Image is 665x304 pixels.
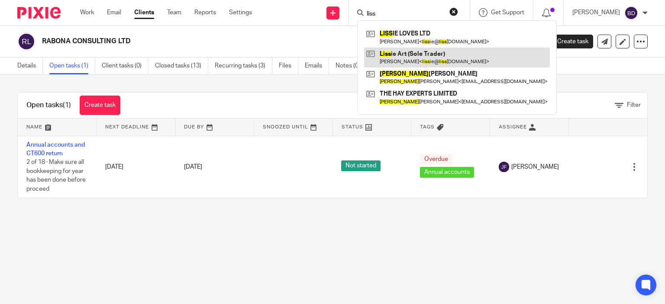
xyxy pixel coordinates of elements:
[17,7,61,19] img: Pixie
[279,58,298,74] a: Files
[491,10,524,16] span: Get Support
[97,136,175,198] td: [DATE]
[336,58,367,74] a: Notes (0)
[80,8,94,17] a: Work
[624,6,638,20] img: svg%3E
[17,32,36,51] img: svg%3E
[26,159,86,192] span: 2 of 18 · Make sure all bookkeeping for year has been done before proceed
[366,10,444,18] input: Search
[229,8,252,17] a: Settings
[511,163,559,171] span: [PERSON_NAME]
[26,101,71,110] h1: Open tasks
[341,160,381,171] span: Not started
[420,167,474,178] span: Annual accounts
[420,154,452,165] span: Overdue
[194,8,216,17] a: Reports
[420,125,435,129] span: Tags
[63,102,71,109] span: (1)
[215,58,272,74] a: Recurring tasks (3)
[49,58,95,74] a: Open tasks (1)
[184,164,202,170] span: [DATE]
[134,8,154,17] a: Clients
[342,125,363,129] span: Status
[543,35,593,48] a: Create task
[167,8,181,17] a: Team
[449,7,458,16] button: Clear
[107,8,121,17] a: Email
[26,142,85,157] a: Annual accounts and CT600 return
[263,125,308,129] span: Snoozed Until
[42,37,433,46] h2: RABONA CONSULTING LTD
[305,58,329,74] a: Emails
[627,102,641,108] span: Filter
[102,58,148,74] a: Client tasks (0)
[499,162,509,172] img: svg%3E
[17,58,43,74] a: Details
[572,8,620,17] p: [PERSON_NAME]
[155,58,208,74] a: Closed tasks (13)
[80,96,120,115] a: Create task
